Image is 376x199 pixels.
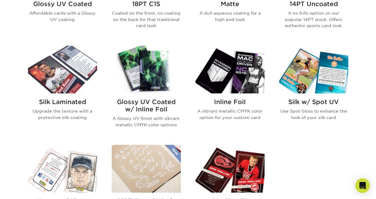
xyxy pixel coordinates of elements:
[195,46,265,93] img: Inline Foil Trading Cards
[112,10,181,29] p: Coated on the front, no coating on the back for that traditional card look
[28,108,97,120] p: Upgrade the texture with a protective silk coating
[2,180,52,197] iframe: Google Customer Reviews
[112,46,181,93] img: Glossy UV Coated w/ Inline Foil Trading Cards
[279,46,348,93] img: Silk w/ Spot UV Trading Cards
[166,145,181,163] img: New Product
[279,10,348,29] p: A no frills option on our popular 14PT stock. Offers authentic sports card look.
[195,0,265,8] h2: Matte
[279,46,348,138] a: Silk w/ Spot UV Trading Cards Silk w/ Spot UV Use Spot Gloss to enhance the look of your silk card
[195,10,265,23] p: A dull aqueous coating for a high end look
[195,98,265,106] h2: Inline Foil
[28,46,97,93] img: Silk Laminated Trading Cards
[195,145,265,193] img: ModCard™ Trading Cards
[195,108,265,120] p: A vibrant metallic CMYK color option for your custom card
[112,145,181,193] img: 18PT French Kraft Trading Cards
[28,46,97,138] a: Silk Laminated Trading Cards Silk Laminated Upgrade the texture with a protective silk coating
[28,98,97,106] h2: Silk Laminated
[355,178,370,193] div: Open Intercom Messenger
[279,108,348,120] p: Use Spot Gloss to enhance the look of your silk card
[112,46,181,138] a: Glossy UV Coated w/ Inline Foil Trading Cards Glossy UV Coated w/ Inline Foil A Glossy UV finish ...
[279,0,348,8] h2: 14PT Uncoated
[28,145,97,193] img: Uncoated Linen Trading Cards
[279,98,348,106] h2: Silk w/ Spot UV
[112,115,181,128] p: A Glossy UV finish with vibrant metallic CMYK color options
[28,10,97,23] p: Affordable cards with a Glossy UV coating
[112,0,181,8] h2: 18PT C1S
[195,46,265,138] a: Inline Foil Trading Cards Inline Foil A vibrant metallic CMYK color option for your custom card
[112,98,181,113] h2: Glossy UV Coated w/ Inline Foil
[28,0,97,8] h2: Glossy UV Coated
